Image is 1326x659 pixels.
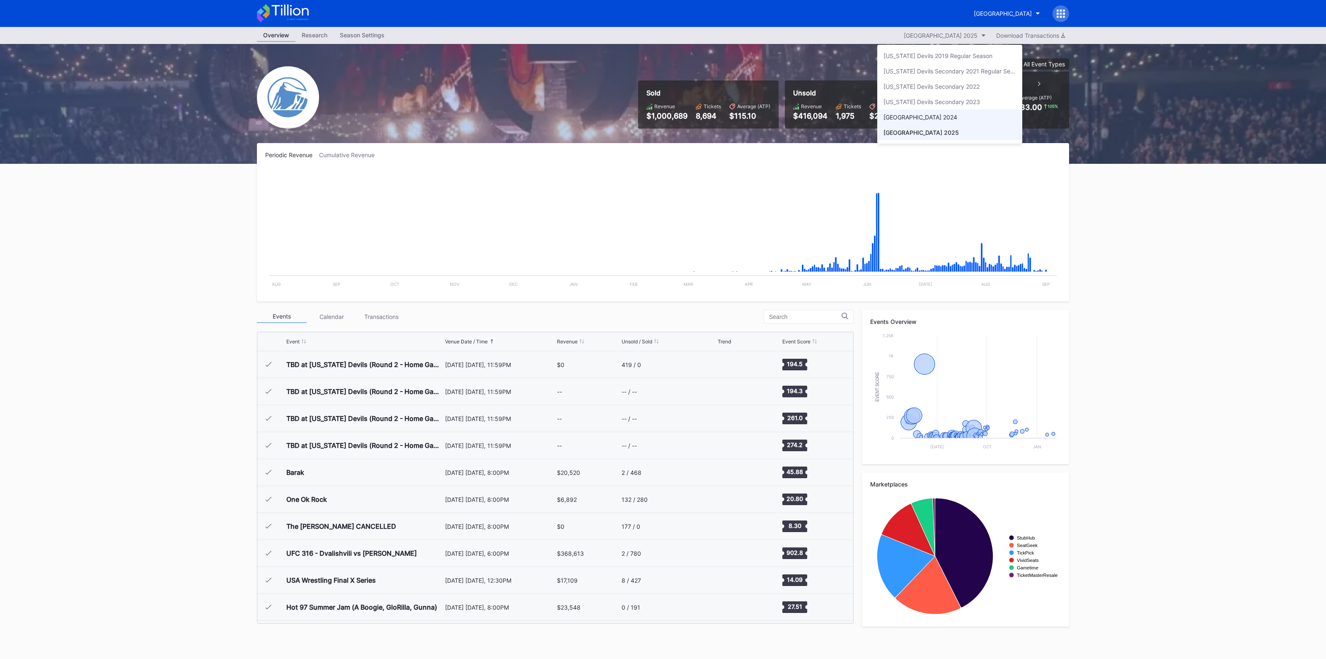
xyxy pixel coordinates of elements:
[883,52,992,59] div: [US_STATE] Devils 2019 Regular Season
[883,83,980,90] div: [US_STATE] Devils Secondary 2022
[883,98,980,105] div: [US_STATE] Devils Secondary 2023
[883,68,1016,75] div: [US_STATE] Devils Secondary 2021 Regular Season
[883,129,959,136] div: [GEOGRAPHIC_DATA] 2025
[883,114,957,121] div: [GEOGRAPHIC_DATA] 2024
